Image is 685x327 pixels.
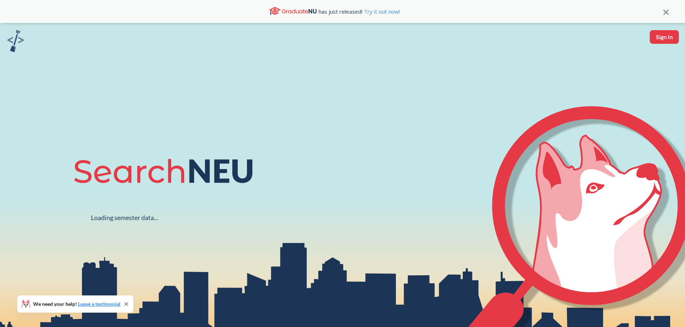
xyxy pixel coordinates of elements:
[7,30,24,52] img: sandbox logo
[319,8,400,15] span: has just released!
[650,30,679,44] button: Sign In
[91,214,158,222] div: Loading semester data...
[7,30,24,54] a: sandbox logo
[78,301,120,307] a: Leave a testimonial
[33,302,120,307] span: We need your help!
[362,8,400,15] a: Try it out now!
